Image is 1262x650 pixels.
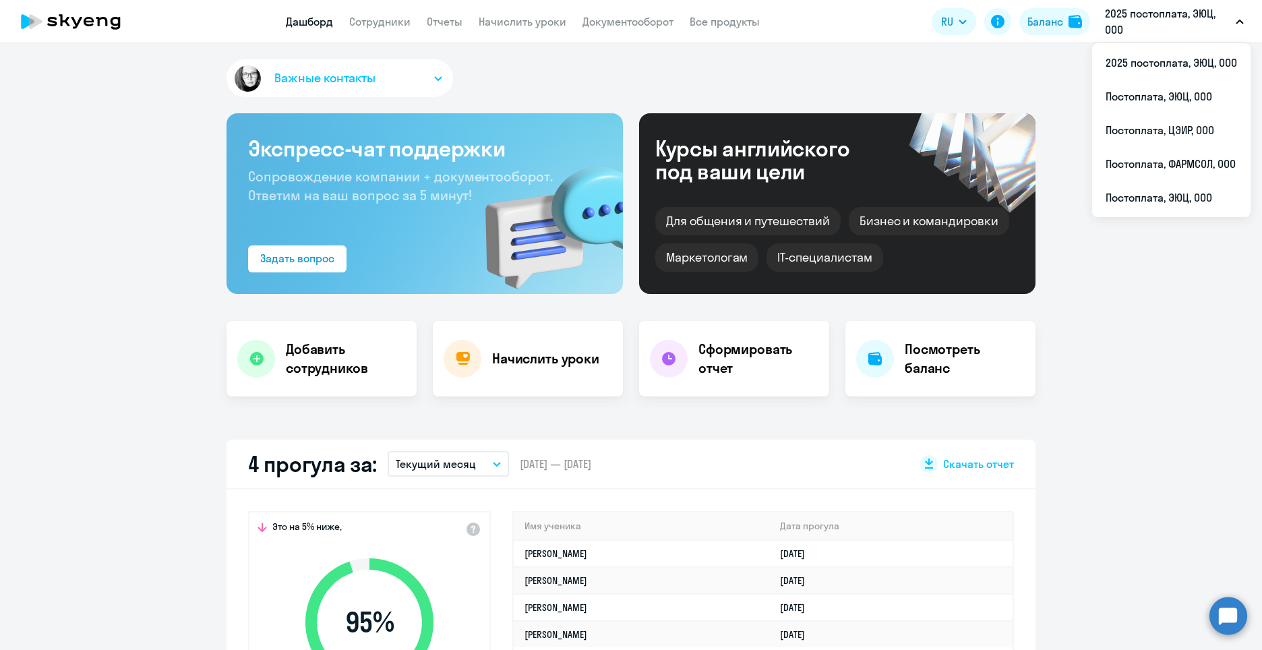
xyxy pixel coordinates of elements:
[524,548,587,560] a: [PERSON_NAME]
[272,521,342,537] span: Это на 5% ниже,
[655,207,841,235] div: Для общения и путешествий
[227,59,453,97] button: Важные контакты
[941,13,953,30] span: RU
[520,456,591,471] span: [DATE] — [DATE]
[690,15,760,28] a: Все продукты
[260,250,334,266] div: Задать вопрос
[248,245,347,272] button: Задать вопрос
[524,628,587,641] a: [PERSON_NAME]
[780,601,816,614] a: [DATE]
[492,349,599,368] h4: Начислить уроки
[292,606,447,639] span: 95 %
[514,512,769,540] th: Имя ученика
[582,15,673,28] a: Документооборот
[655,243,758,272] div: Маркетологам
[349,15,411,28] a: Сотрудники
[1027,13,1063,30] div: Баланс
[780,628,816,641] a: [DATE]
[248,450,377,477] h2: 4 прогула за:
[286,15,333,28] a: Дашборд
[655,137,886,183] div: Курсы английского под ваши цели
[1069,15,1082,28] img: balance
[274,69,375,87] span: Важные контакты
[932,8,976,35] button: RU
[286,340,406,378] h4: Добавить сотрудников
[767,243,882,272] div: IT-специалистам
[427,15,462,28] a: Отчеты
[698,340,818,378] h4: Сформировать отчет
[248,135,601,162] h3: Экспресс-чат поддержки
[943,456,1014,471] span: Скачать отчет
[1092,43,1251,217] ul: RU
[780,574,816,587] a: [DATE]
[905,340,1025,378] h4: Посмотреть баланс
[466,142,623,294] img: bg-img
[1105,5,1230,38] p: 2025 постоплата, ЭЮЦ, ООО
[1098,5,1251,38] button: 2025 постоплата, ЭЮЦ, ООО
[849,207,1009,235] div: Бизнес и командировки
[396,456,476,472] p: Текущий месяц
[248,168,553,204] span: Сопровождение компании + документооборот. Ответим на ваш вопрос за 5 минут!
[232,63,264,94] img: avatar
[524,574,587,587] a: [PERSON_NAME]
[769,512,1013,540] th: Дата прогула
[524,601,587,614] a: [PERSON_NAME]
[388,451,509,477] button: Текущий месяц
[479,15,566,28] a: Начислить уроки
[780,548,816,560] a: [DATE]
[1019,8,1090,35] button: Балансbalance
